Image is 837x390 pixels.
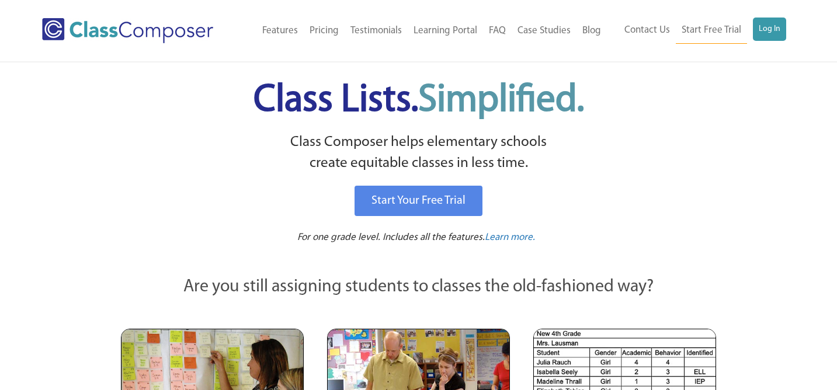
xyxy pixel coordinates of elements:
[619,18,676,43] a: Contact Us
[483,18,512,44] a: FAQ
[304,18,345,44] a: Pricing
[485,232,535,242] span: Learn more.
[121,274,717,300] p: Are you still assigning students to classes the old-fashioned way?
[239,18,607,44] nav: Header Menu
[119,132,718,175] p: Class Composer helps elementary schools create equitable classes in less time.
[42,18,213,43] img: Class Composer
[297,232,485,242] span: For one grade level. Includes all the features.
[418,82,584,120] span: Simplified.
[676,18,747,44] a: Start Free Trial
[512,18,576,44] a: Case Studies
[345,18,408,44] a: Testimonials
[253,82,584,120] span: Class Lists.
[256,18,304,44] a: Features
[355,186,482,216] a: Start Your Free Trial
[576,18,607,44] a: Blog
[753,18,786,41] a: Log In
[607,18,786,44] nav: Header Menu
[371,195,466,207] span: Start Your Free Trial
[485,231,535,245] a: Learn more.
[408,18,483,44] a: Learning Portal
